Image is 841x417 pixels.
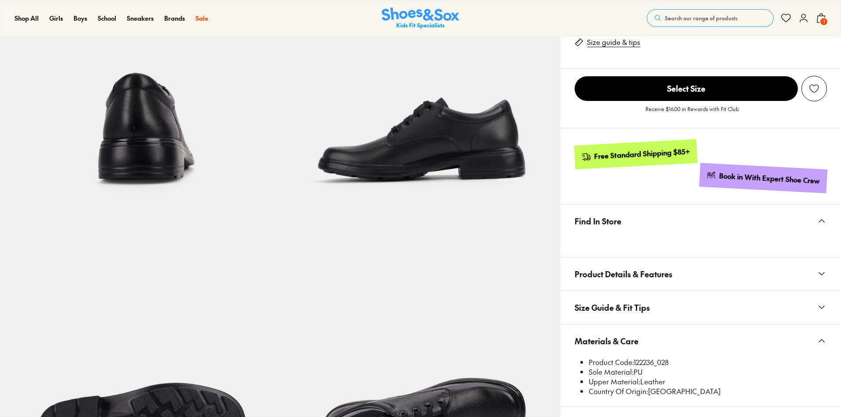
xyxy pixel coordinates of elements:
span: Brands [164,14,185,22]
a: Book in With Expert Shoe Crew [699,163,827,193]
a: Shoes & Sox [382,7,459,29]
a: Free Standard Shipping $85+ [574,139,697,169]
button: Size Guide & Fit Tips [561,291,841,324]
span: Sneakers [127,14,154,22]
button: Product Details & Features [561,257,841,290]
button: Select Size [575,76,798,101]
span: Find In Store [575,208,621,234]
li: [GEOGRAPHIC_DATA] [589,387,827,396]
img: SNS_Logo_Responsive.svg [382,7,459,29]
span: Sale [195,14,208,22]
a: Sale [195,14,208,23]
a: School [98,14,116,23]
span: Boys [74,14,87,22]
div: Free Standard Shipping $85+ [594,146,690,161]
span: Search our range of products [665,14,738,22]
span: Shop All [15,14,39,22]
span: Girls [49,14,63,22]
a: Shop All [15,14,39,23]
span: Materials & Care [575,328,638,354]
a: Boys [74,14,87,23]
div: Book in With Expert Shoe Crew [719,171,820,186]
button: Find In Store [561,205,841,238]
a: Girls [49,14,63,23]
button: 1 [816,8,826,28]
a: Size guide & tips [587,37,640,47]
iframe: Find in Store [575,238,827,246]
p: Receive $16.00 in Rewards with Fit Club [646,105,739,121]
span: 1 [819,17,828,26]
a: Brands [164,14,185,23]
li: Leather [589,377,827,387]
li: 122236_028 [589,357,827,367]
span: Upper Material: [589,376,640,386]
button: Add to Wishlist [801,76,827,101]
span: School [98,14,116,22]
span: Sole Material: [589,367,634,376]
li: PU [589,367,827,377]
span: Product Details & Features [575,261,672,287]
span: Size Guide & Fit Tips [575,294,650,320]
button: Search our range of products [647,9,774,27]
span: Product Code: [589,357,634,367]
button: Materials & Care [561,324,841,357]
a: Sneakers [127,14,154,23]
span: Country Of Origin: [589,386,648,396]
